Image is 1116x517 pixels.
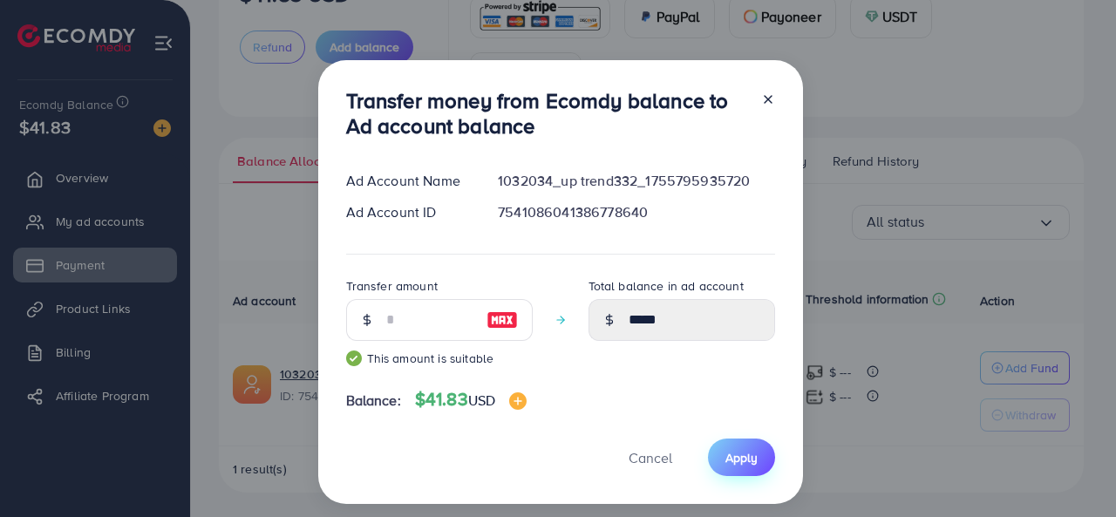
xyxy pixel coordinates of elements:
[629,448,672,467] span: Cancel
[1042,439,1103,504] iframe: Chat
[346,277,438,295] label: Transfer amount
[509,392,527,410] img: image
[589,277,744,295] label: Total balance in ad account
[487,310,518,330] img: image
[484,171,788,191] div: 1032034_up trend332_1755795935720
[346,391,401,411] span: Balance:
[708,439,775,476] button: Apply
[346,88,747,139] h3: Transfer money from Ecomdy balance to Ad account balance
[346,350,533,367] small: This amount is suitable
[346,350,362,366] img: guide
[725,449,758,466] span: Apply
[332,171,485,191] div: Ad Account Name
[607,439,694,476] button: Cancel
[415,389,527,411] h4: $41.83
[484,202,788,222] div: 7541086041386778640
[332,202,485,222] div: Ad Account ID
[468,391,495,410] span: USD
